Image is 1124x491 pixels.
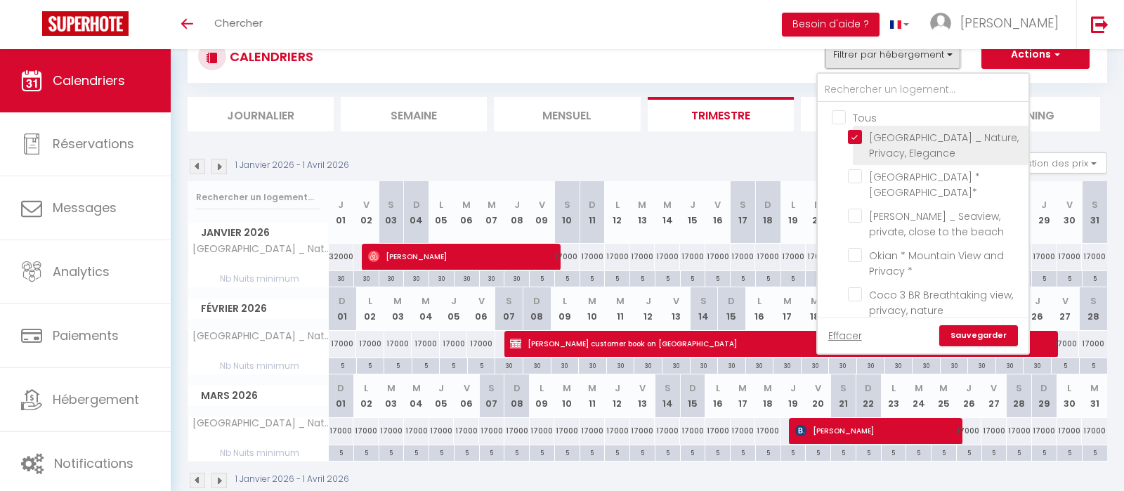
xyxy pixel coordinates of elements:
div: 17000 [780,244,806,270]
span: Hébergement [53,391,139,408]
th: 10 [579,287,607,330]
abbr: S [840,381,847,395]
abbr: J [646,294,651,308]
abbr: D [514,381,521,395]
th: 07 [495,287,523,330]
abbr: L [791,198,795,211]
abbr: M [939,381,948,395]
th: 28 [1007,374,1032,417]
div: 30 [857,358,884,372]
div: 30 [691,358,718,372]
th: 15 [680,181,705,244]
div: 30 [829,358,856,372]
p: 1 Janvier 2026 - 1 Avril 2026 [235,159,349,172]
div: 30 [523,358,551,372]
abbr: S [740,198,746,211]
abbr: M [663,198,672,211]
th: 01 [329,181,354,244]
abbr: D [589,198,596,211]
span: Calendriers [53,72,125,89]
div: 17000 [605,244,630,270]
span: Chercher [214,15,263,30]
th: 20 [806,181,831,244]
th: 12 [634,287,662,330]
div: 17000 [731,418,756,444]
div: 5 [681,271,705,284]
th: 16 [705,374,731,417]
abbr: D [337,381,344,395]
abbr: D [339,294,346,308]
th: 19 [780,374,806,417]
div: 30 [802,358,829,372]
div: 17000 [981,418,1007,444]
th: 02 [356,287,384,330]
span: Nb Nuits minimum [188,358,328,374]
li: Tâches [801,97,947,131]
abbr: J [1035,294,1040,308]
div: 17000 [504,418,530,444]
a: Sauvegarder [939,325,1018,346]
div: 17000 [1057,418,1082,444]
div: 17000 [1079,331,1107,357]
th: 30 [1057,181,1082,244]
abbr: V [464,381,470,395]
th: 07 [479,181,504,244]
th: 13 [662,287,690,330]
abbr: V [478,294,485,308]
div: 17000 [404,418,429,444]
abbr: M [915,381,923,395]
abbr: S [1090,294,1097,308]
th: 18 [755,374,780,417]
th: 10 [554,181,580,244]
span: Février 2026 [188,299,328,319]
th: 12 [605,374,630,417]
th: 01 [329,374,354,417]
th: 13 [630,181,655,244]
th: 04 [412,287,440,330]
abbr: J [690,198,695,211]
abbr: M [783,294,792,308]
abbr: S [506,294,512,308]
div: 17000 [755,244,780,270]
div: 5 [1032,271,1057,284]
div: 30 [968,358,995,372]
abbr: S [564,198,570,211]
div: 30 [773,358,801,372]
abbr: J [338,198,344,211]
div: 17000 [1032,418,1057,444]
div: 30 [1024,358,1051,372]
div: 17000 [705,244,731,270]
abbr: J [514,198,520,211]
span: [PERSON_NAME] customer book on [GEOGRAPHIC_DATA] [510,330,999,357]
div: 30 [480,271,504,284]
div: 5 [806,271,830,284]
abbr: V [815,381,821,395]
th: 09 [551,287,579,330]
li: Journalier [188,97,334,131]
div: 5 [455,445,479,459]
th: 21 [831,374,856,417]
th: 17 [731,181,756,244]
div: 17000 [379,418,404,444]
span: [GEOGRAPHIC_DATA] _ Nature, Privacy, Elegance [869,131,1019,160]
span: [GEOGRAPHIC_DATA] _ Nature, Privacy, Elegance [190,244,331,254]
div: 17000 [605,418,630,444]
th: 04 [404,374,429,417]
div: 17000 [554,418,580,444]
div: 30 [885,358,913,372]
abbr: V [539,198,545,211]
abbr: D [533,294,540,308]
abbr: M [811,294,819,308]
abbr: M [588,381,596,395]
th: 18 [801,287,829,330]
div: 30 [495,358,523,372]
div: 5 [429,445,454,459]
th: 20 [806,374,831,417]
th: 01 [329,287,357,330]
abbr: J [451,294,457,308]
div: 17000 [731,244,756,270]
th: 05 [440,287,468,330]
abbr: M [412,381,421,395]
input: Rechercher un logement... [196,185,320,210]
abbr: J [615,381,620,395]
